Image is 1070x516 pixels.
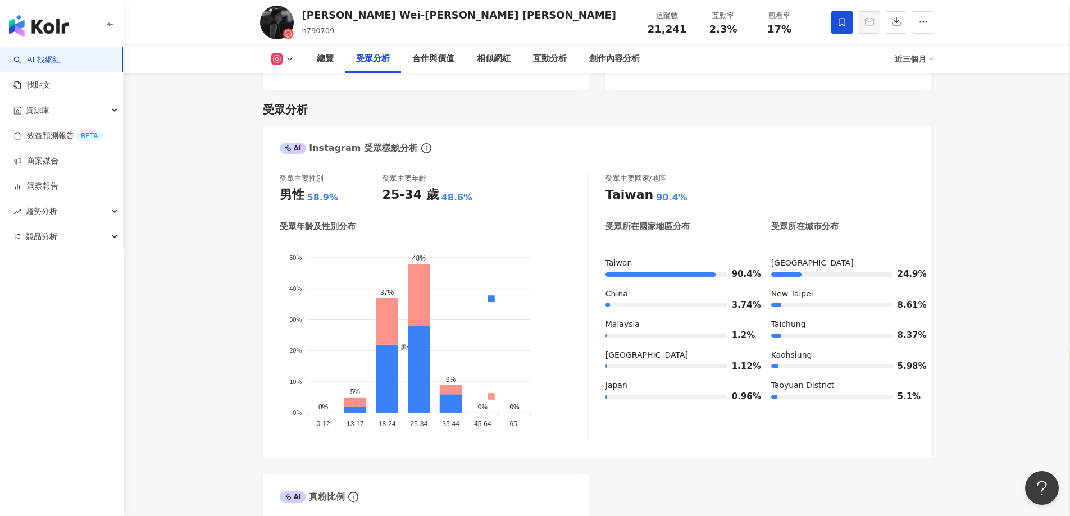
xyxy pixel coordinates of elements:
[605,319,749,330] div: Malaysia
[280,142,418,154] div: Instagram 受眾樣貌分析
[289,254,302,261] tspan: 50%
[280,491,307,503] div: AI
[771,289,914,300] div: New Taipei
[656,191,687,204] div: 90.4%
[709,24,737,35] span: 2.3%
[13,208,21,216] span: rise
[474,420,491,428] tspan: 45-64
[26,199,57,224] span: 趨勢分析
[263,102,308,117] div: 受眾分析
[648,23,686,35] span: 21,241
[895,50,934,68] div: 近三個月
[605,221,690,232] div: 受眾所在國家地區分布
[26,98,49,123] span: 資源庫
[771,350,914,361] div: Kaohsiung
[383,186,439,204] div: 25-34 歲
[356,52,390,66] div: 受眾分析
[442,420,459,428] tspan: 35-44
[13,54,61,66] a: searchAI 找網紅
[898,270,914,278] span: 24.9%
[378,420,395,428] tspan: 18-24
[289,285,302,292] tspan: 40%
[605,350,749,361] div: [GEOGRAPHIC_DATA]
[898,301,914,309] span: 8.61%
[758,10,801,21] div: 觀看率
[289,378,302,385] tspan: 10%
[732,392,749,401] span: 0.96%
[412,52,454,66] div: 合作與價值
[441,191,473,204] div: 48.6%
[13,130,102,141] a: 效益預測報告BETA
[509,420,519,428] tspan: 65-
[605,186,653,204] div: Taiwan
[280,491,345,503] div: 真粉比例
[410,420,427,428] tspan: 25-34
[605,380,749,391] div: Japan
[420,141,433,155] span: info-circle
[280,143,307,154] div: AI
[9,15,69,37] img: logo
[26,224,57,249] span: 競品分析
[702,10,745,21] div: 互動率
[280,186,304,204] div: 男性
[347,490,360,504] span: info-circle
[589,52,640,66] div: 創作內容分析
[732,331,749,340] span: 1.2%
[605,289,749,300] div: China
[13,181,58,192] a: 洞察報告
[317,52,334,66] div: 總覽
[289,316,302,323] tspan: 30%
[477,52,511,66] div: 相似網紅
[605,258,749,269] div: Taiwan
[605,173,666,184] div: 受眾主要國家/地區
[13,156,58,167] a: 商案媒合
[898,331,914,340] span: 8.37%
[13,80,51,91] a: 找貼文
[280,221,356,232] div: 受眾年齡及性別分布
[898,392,914,401] span: 5.1%
[383,173,426,184] div: 受眾主要年齡
[732,301,749,309] span: 3.74%
[293,409,302,416] tspan: 0%
[732,362,749,371] span: 1.12%
[289,347,302,354] tspan: 20%
[392,344,414,351] span: 男性
[1025,471,1059,505] iframe: Help Scout Beacon - Open
[771,319,914,330] div: Taichung
[646,10,689,21] div: 追蹤數
[771,258,914,269] div: [GEOGRAPHIC_DATA]
[533,52,567,66] div: 互動分析
[302,26,335,35] span: h790709
[307,191,339,204] div: 58.9%
[302,8,617,22] div: [PERSON_NAME] Wei-[PERSON_NAME] [PERSON_NAME]
[732,270,749,278] span: 90.4%
[316,420,330,428] tspan: 0-12
[898,362,914,371] span: 5.98%
[347,420,364,428] tspan: 13-17
[771,221,839,232] div: 受眾所在城市分布
[771,380,914,391] div: Taoyuan District
[767,24,791,35] span: 17%
[260,6,294,39] img: KOL Avatar
[280,173,324,184] div: 受眾主要性別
